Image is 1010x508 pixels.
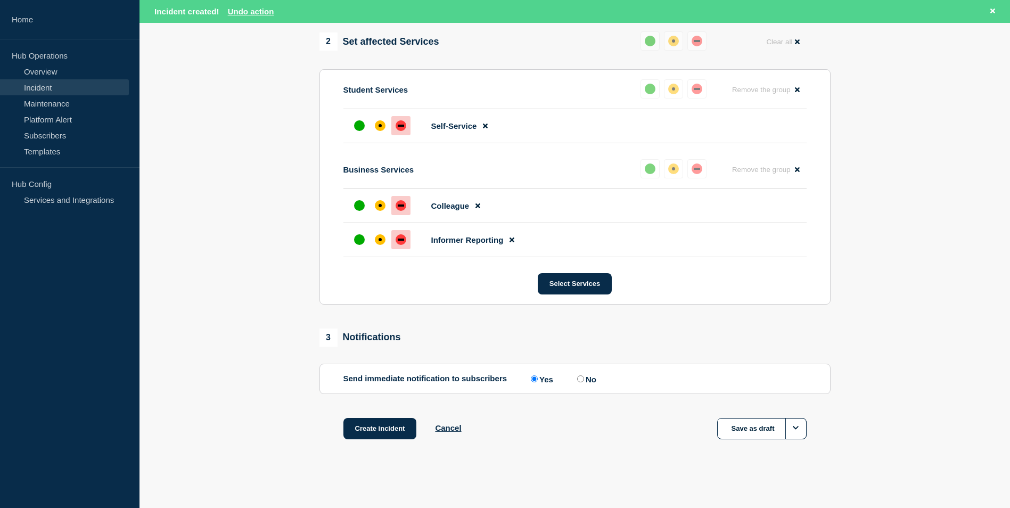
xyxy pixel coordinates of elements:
button: affected [664,79,683,99]
div: down [692,163,702,174]
button: Create incident [343,418,417,439]
button: Options [785,418,807,439]
div: down [396,120,406,131]
span: Remove the group [732,166,791,174]
div: Send immediate notification to subscribers [343,374,807,384]
div: affected [668,36,679,46]
button: Select Services [538,273,612,294]
span: 3 [319,329,338,347]
div: down [692,84,702,94]
div: affected [375,120,385,131]
button: Cancel [435,423,461,432]
label: No [574,374,596,384]
p: Business Services [343,165,414,174]
div: up [645,163,655,174]
div: affected [375,200,385,211]
button: Undo action [228,7,274,16]
p: Send immediate notification to subscribers [343,374,507,384]
button: affected [664,159,683,178]
div: down [692,36,702,46]
div: up [354,200,365,211]
div: Set affected Services [319,32,439,51]
div: up [645,36,655,46]
button: up [641,31,660,51]
div: up [354,120,365,131]
span: Colleague [431,201,470,210]
div: down [396,234,406,245]
span: Remove the group [732,86,791,94]
button: Save as draft [717,418,807,439]
input: No [577,375,584,382]
span: Informer Reporting [431,235,504,244]
div: affected [668,84,679,94]
input: Yes [531,375,538,382]
span: Incident created! [154,7,219,16]
div: up [354,234,365,245]
span: Self-Service [431,121,477,130]
button: down [687,159,707,178]
button: affected [664,31,683,51]
button: up [641,159,660,178]
button: down [687,31,707,51]
div: Notifications [319,329,401,347]
p: Student Services [343,85,408,94]
button: Clear all [760,31,806,52]
span: 2 [319,32,338,51]
button: Remove the group [726,159,807,180]
button: Remove the group [726,79,807,100]
div: affected [668,163,679,174]
div: affected [375,234,385,245]
div: down [396,200,406,211]
button: up [641,79,660,99]
label: Yes [528,374,553,384]
button: down [687,79,707,99]
div: up [645,84,655,94]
